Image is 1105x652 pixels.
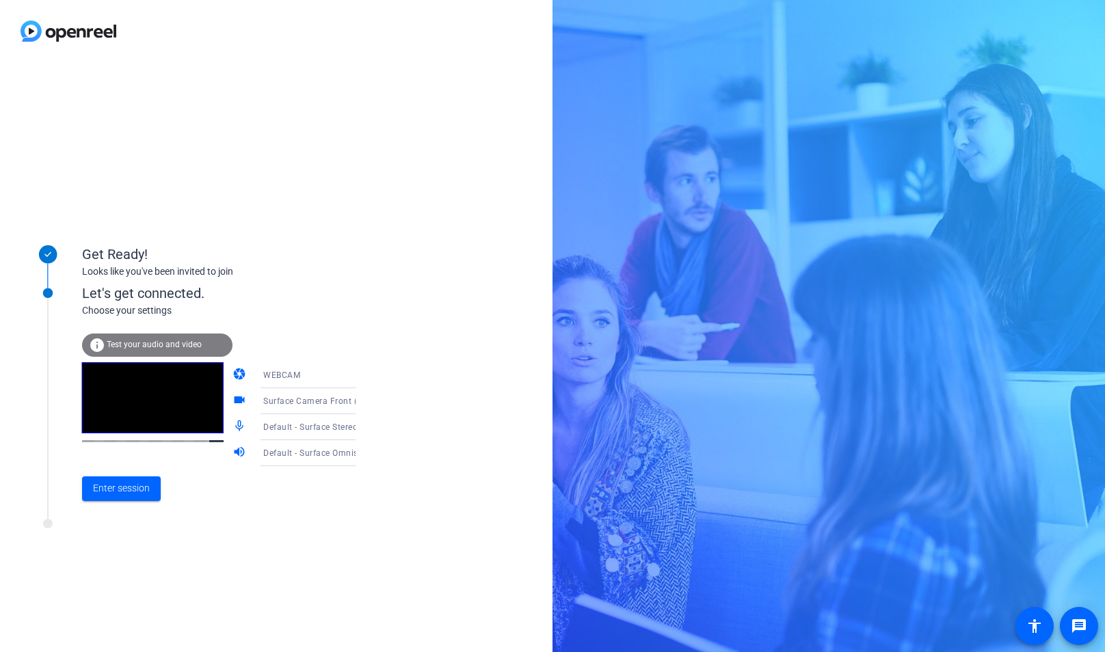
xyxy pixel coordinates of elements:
[232,367,249,383] mat-icon: camera
[82,244,356,264] div: Get Ready!
[82,264,356,279] div: Looks like you've been invited to join
[1026,618,1043,634] mat-icon: accessibility
[82,476,161,501] button: Enter session
[263,447,542,458] span: Default - Surface Omnisonic Speakers (Surface High Definition Audio)
[89,337,105,353] mat-icon: info
[232,419,249,435] mat-icon: mic_none
[107,340,202,349] span: Test your audio and video
[263,395,403,406] span: Surface Camera Front (045e:0990)
[232,393,249,409] mat-icon: videocam
[263,421,540,432] span: Default - Surface Stereo Microphones (Surface High Definition Audio)
[263,370,300,380] span: WEBCAM
[82,303,384,318] div: Choose your settings
[82,283,384,303] div: Let's get connected.
[93,481,150,495] span: Enter session
[232,445,249,461] mat-icon: volume_up
[1071,618,1087,634] mat-icon: message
